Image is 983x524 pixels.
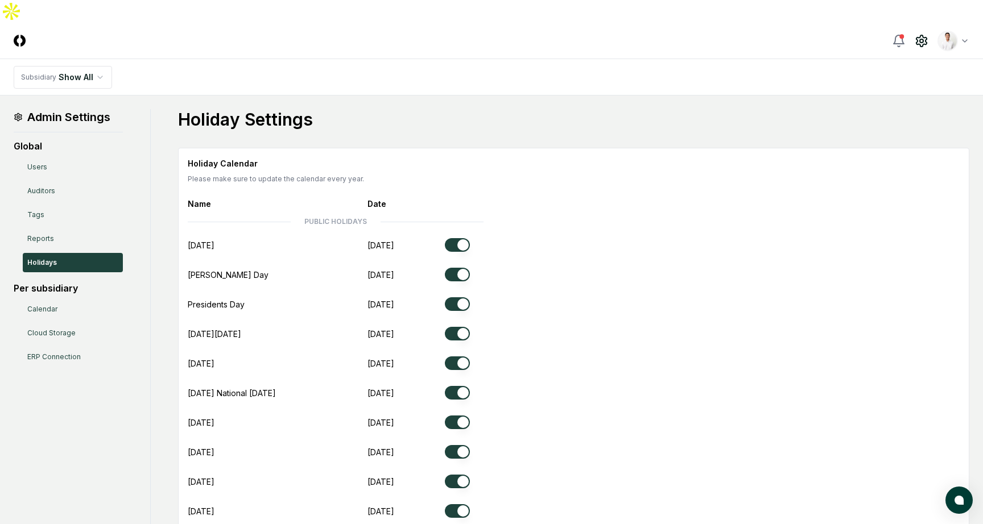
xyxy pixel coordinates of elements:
[23,300,123,319] a: Calendar
[188,387,358,399] div: [DATE] National [DATE]
[188,476,358,488] div: [DATE]
[367,417,436,429] div: [DATE]
[367,505,436,517] div: [DATE]
[178,109,969,130] h1: Holiday Settings
[14,35,26,47] img: Logo
[939,32,957,50] img: d09822cc-9b6d-4858-8d66-9570c114c672_b0bc35f1-fa8e-4ccc-bc23-b02c2d8c2b72.png
[367,357,436,369] div: [DATE]
[188,417,358,429] div: [DATE]
[367,198,436,210] div: Date
[14,139,123,153] div: Global
[23,229,123,248] a: Reports
[367,446,436,458] div: [DATE]
[945,486,973,514] button: atlas-launcher
[23,181,123,201] a: Auditors
[188,157,960,169] h3: Holiday Calendar
[23,157,123,177] a: Users
[14,66,112,89] nav: breadcrumb
[367,298,436,310] div: [DATE]
[14,109,123,125] h1: Admin Settings
[367,387,436,399] div: [DATE]
[188,505,358,517] div: [DATE]
[188,298,358,310] div: Presidents Day
[21,72,56,82] div: Subsidiary
[23,347,123,367] a: ERP Connection
[304,217,367,227] div: PUBLIC HOLIDAYS
[367,328,436,340] div: [DATE]
[23,253,123,272] a: Holidays
[14,281,123,295] div: Per subsidiary
[23,323,123,343] a: Cloud Storage
[188,239,358,251] div: [DATE]
[188,174,960,184] div: Please make sure to update the calendar every year.
[367,269,436,281] div: [DATE]
[188,328,358,340] div: [DATE][DATE]
[23,205,123,224] a: Tags
[188,357,358,369] div: [DATE]
[367,239,436,251] div: [DATE]
[188,198,358,210] div: Name
[188,269,358,281] div: [PERSON_NAME] Day
[188,446,358,458] div: [DATE]
[367,476,436,488] div: [DATE]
